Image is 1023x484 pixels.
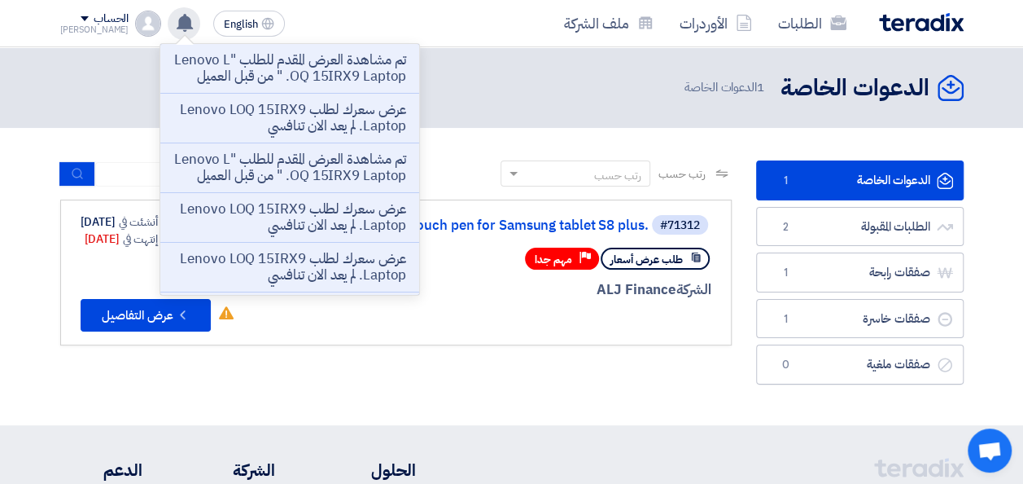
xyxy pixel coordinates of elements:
[551,4,667,42] a: ملف الشركة
[776,311,796,328] span: 1
[660,220,700,231] div: #71312
[684,78,767,97] span: الدعوات الخاصة
[756,345,964,385] a: صفقات ملغية0
[776,173,796,189] span: 1
[776,219,796,235] span: 2
[85,231,181,248] div: [DATE]
[224,19,258,30] span: English
[765,4,859,42] a: الطلبات
[320,279,711,301] div: ALJ Finance
[95,162,323,187] input: ابحث بعنوان أو رقم الطلب
[610,252,683,267] span: طلب عرض أسعار
[81,299,211,332] button: عرض التفاصيل
[60,25,129,34] div: [PERSON_NAME]
[123,231,158,248] span: إنتهت في
[756,253,964,293] a: صفقات رابحة1
[173,102,406,134] p: عرض سعرك لطلب Lenovo LOQ 15IRX9 Laptop. لم يعد الان تنافسي
[676,279,711,300] span: الشركة
[757,78,764,96] span: 1
[658,165,705,183] span: رتب حسب
[173,251,406,284] p: عرض سعرك لطلب Lenovo LOQ 15IRX9 Laptop. لم يعد الان تنافسي
[968,429,1012,473] div: Open chat
[879,13,964,32] img: Teradix logo
[756,207,964,247] a: الطلبات المقبولة2
[213,11,285,37] button: English
[667,4,765,42] a: الأوردرات
[594,167,641,184] div: رتب حسب
[60,458,142,482] li: الدعم
[324,458,416,482] li: الحلول
[94,12,129,26] div: الحساب
[535,252,572,267] span: مهم جدا
[173,152,406,184] p: تم مشاهدة العرض المقدم للطلب "Lenovo LOQ 15IRX9 Laptop. " من قبل العميل
[776,357,796,373] span: 0
[780,73,929,104] h2: الدعوات الخاصة
[776,265,796,281] span: 1
[323,218,649,233] a: touch pen for Samsung tablet S8 plus.
[756,299,964,339] a: صفقات خاسرة1
[119,213,158,231] span: أنشئت في
[173,201,406,234] p: عرض سعرك لطلب Lenovo LOQ 15IRX9 Laptop. لم يعد الان تنافسي
[81,213,181,231] div: [DATE]
[756,161,964,200] a: الدعوات الخاصة1
[173,52,406,85] p: تم مشاهدة العرض المقدم للطلب "Lenovo LOQ 15IRX9 Laptop. " من قبل العميل
[190,458,275,482] li: الشركة
[135,11,161,37] img: profile_test.png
